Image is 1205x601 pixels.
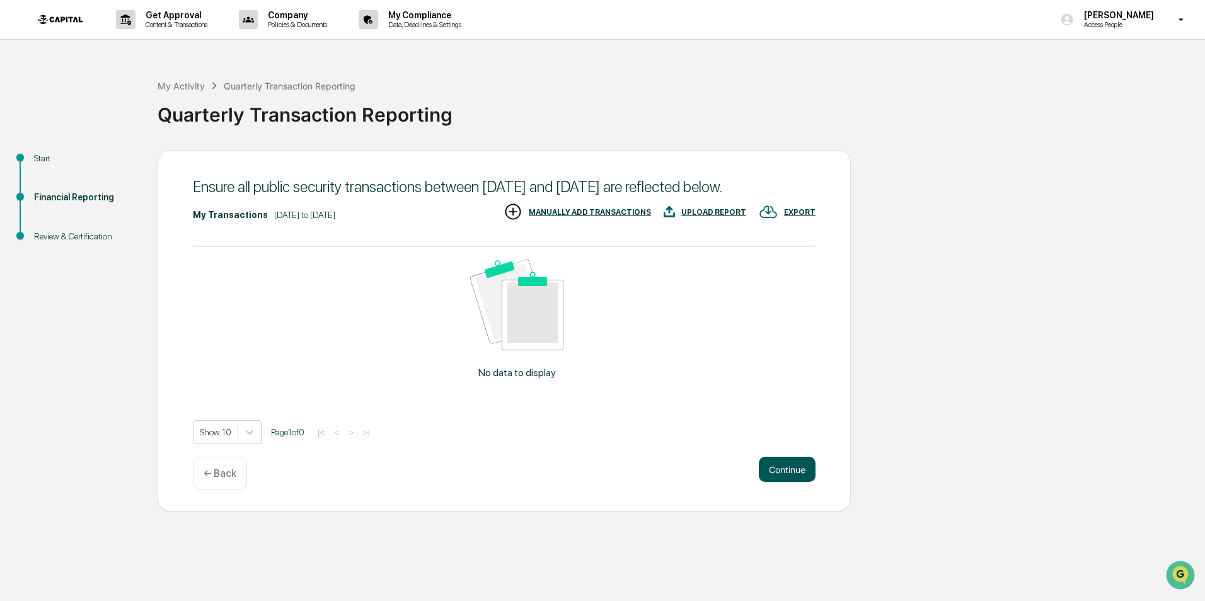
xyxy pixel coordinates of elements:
button: Start new chat [214,100,229,115]
div: 🔎 [13,184,23,194]
img: 1746055101610-c473b297-6a78-478c-a979-82029cc54cd1 [13,96,35,119]
img: No data [470,260,563,351]
div: My Transactions [193,210,268,220]
p: Company [258,10,333,20]
p: [PERSON_NAME] [1074,10,1160,20]
img: UPLOAD REPORT [664,202,675,221]
div: Quarterly Transaction Reporting [158,93,1199,126]
p: Get Approval [135,10,214,20]
div: Review & Certification [34,230,137,243]
iframe: Open customer support [1165,559,1199,593]
p: Data, Deadlines & Settings [378,20,468,29]
a: 🔎Data Lookup [8,178,84,200]
button: > [345,427,357,438]
div: My Activity [158,81,205,91]
span: Data Lookup [25,183,79,195]
span: Preclearance [25,159,81,171]
input: Clear [33,57,208,71]
p: No data to display [478,367,556,379]
p: ← Back [204,467,236,479]
span: Pylon [125,214,153,223]
img: EXPORT [759,202,778,221]
p: How can we help? [13,26,229,47]
p: Policies & Documents [258,20,333,29]
div: Start new chat [43,96,207,109]
button: >| [359,427,374,438]
div: Start [34,152,137,165]
span: Attestations [104,159,156,171]
a: 🗄️Attestations [86,154,161,176]
button: |< [314,427,328,438]
div: Financial Reporting [34,191,137,204]
p: Access People [1074,20,1160,29]
a: Powered byPylon [89,213,153,223]
p: Content & Transactions [135,20,214,29]
div: UPLOAD REPORT [681,208,746,217]
div: [DATE] to [DATE] [274,210,335,220]
button: Continue [759,457,816,482]
img: logo [30,7,91,33]
button: < [330,427,343,438]
div: Ensure all public security transactions between [DATE] and [DATE] are reflected below. [193,178,816,196]
div: 🗄️ [91,160,101,170]
div: 🖐️ [13,160,23,170]
div: Quarterly Transaction Reporting [224,81,355,91]
div: MANUALLY ADD TRANSACTIONS [529,208,651,217]
a: 🖐️Preclearance [8,154,86,176]
div: We're available if you need us! [43,109,159,119]
img: MANUALLY ADD TRANSACTIONS [504,202,522,221]
div: EXPORT [784,208,816,217]
span: Page 1 of 0 [271,427,304,437]
p: My Compliance [378,10,468,20]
